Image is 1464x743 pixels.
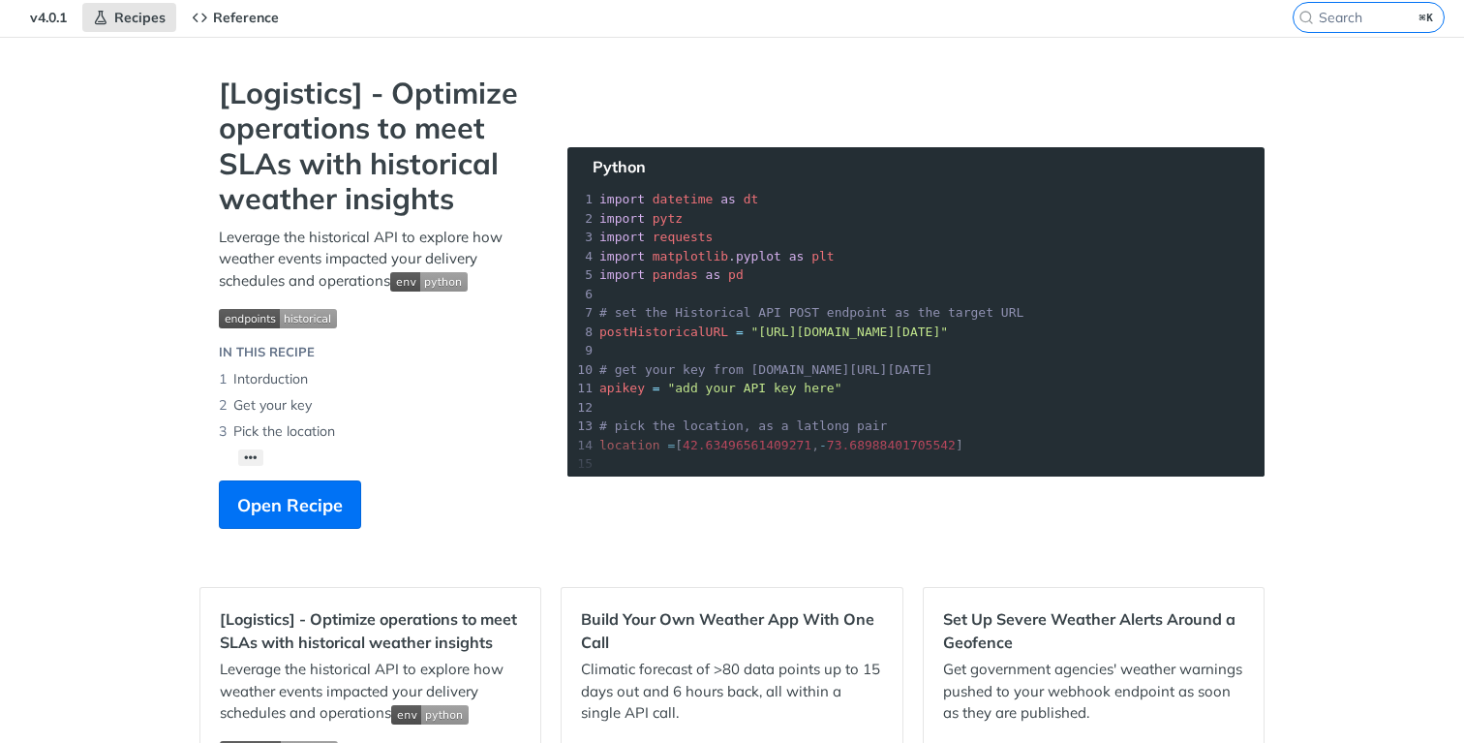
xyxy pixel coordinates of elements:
li: Pick the location [219,418,529,445]
svg: Search [1298,10,1314,25]
a: Recipes [82,3,176,32]
kbd: ⌘K [1415,8,1439,27]
span: Expand image [391,703,469,722]
span: Recipes [114,9,166,26]
h2: Build Your Own Weather App With One Call [581,607,882,654]
p: Leverage the historical API to explore how weather events impacted your delivery schedules and op... [220,659,521,725]
span: Open Recipe [237,492,343,518]
a: Reference [181,3,290,32]
img: env [390,272,468,292]
span: Reference [213,9,279,26]
img: endpoint [219,309,337,328]
div: In this Recipe [219,343,315,362]
span: v4.0.1 [19,3,77,32]
button: Open Recipe [219,480,361,529]
h2: [Logistics] - Optimize operations to meet SLAs with historical weather insights [220,607,521,654]
p: Get government agencies' weather warnings pushed to your webhook endpoint as soon as they are pub... [943,659,1244,725]
li: Get your key [219,392,529,418]
span: Expand image [219,306,529,328]
h2: Set Up Severe Weather Alerts Around a Geofence [943,607,1244,654]
strong: [Logistics] - Optimize operations to meet SLAs with historical weather insights [219,76,529,217]
p: Leverage the historical API to explore how weather events impacted your delivery schedules and op... [219,227,529,293]
li: Intorduction [219,366,529,392]
img: env [391,705,469,725]
span: Expand image [390,271,468,290]
p: Climatic forecast of >80 data points up to 15 days out and 6 hours back, all within a single API ... [581,659,882,725]
button: ••• [238,449,263,466]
